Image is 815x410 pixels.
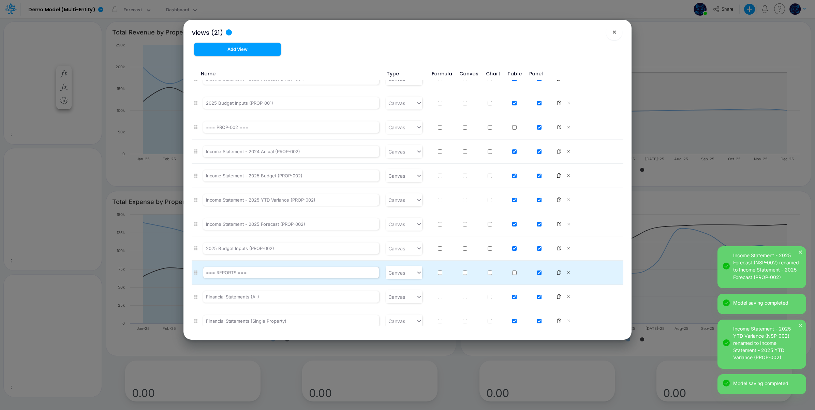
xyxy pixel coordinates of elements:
span: × [612,28,617,36]
label: Panel [528,70,543,77]
label: Chart [485,70,500,77]
div: Tooltip anchor [226,29,232,35]
div: Canvas [388,100,405,107]
button: close [798,248,803,255]
div: Canvas [388,245,405,252]
div: Model saving completed [733,299,801,306]
div: Canvas [388,148,405,155]
div: Canvas [388,196,405,204]
div: Views (21) [192,28,223,37]
div: Canvas [388,269,405,276]
div: Canvas [388,293,405,301]
div: Canvas [388,318,405,325]
label: Formula [431,70,452,77]
button: close [798,321,803,328]
div: Canvas [388,172,405,179]
label: Name [200,70,386,77]
div: Income Statement - 2025 Forecast (NSP-002) renamed to Income Statement - 2025 Forecast (PROP-002) [733,252,801,280]
label: Canvas [458,70,478,77]
div: Income Statement - 2025 YTD Variance (NSP-002) renamed to Income Statement - 2025 YTD Variance (P... [733,325,801,361]
button: Close [606,24,622,40]
label: Type [385,70,422,77]
div: Canvas [388,124,405,131]
label: Table [506,70,522,77]
div: Canvas [388,221,405,228]
div: Model saving completed [733,380,801,387]
button: Add View [194,43,281,56]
